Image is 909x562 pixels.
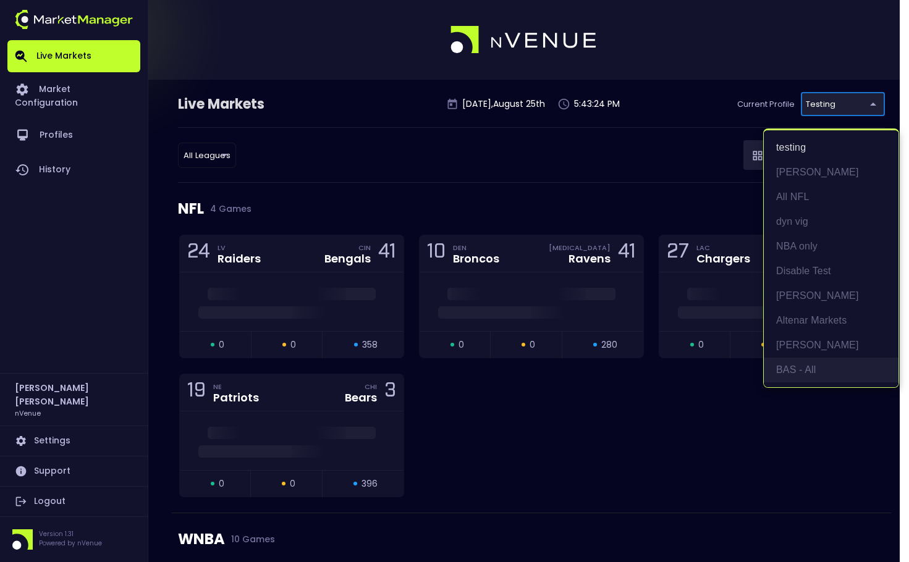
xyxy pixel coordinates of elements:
[764,259,898,283] li: Disable Test
[764,283,898,308] li: [PERSON_NAME]
[764,308,898,333] li: Altenar Markets
[764,234,898,259] li: NBA only
[764,185,898,209] li: All NFL
[764,333,898,358] li: [PERSON_NAME]
[764,358,898,382] li: BAS - All
[764,209,898,234] li: dyn vig
[764,160,898,185] li: [PERSON_NAME]
[764,135,898,160] li: testing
